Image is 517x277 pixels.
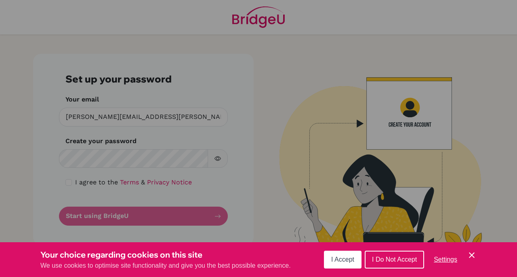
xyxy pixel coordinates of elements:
[467,250,477,260] button: Save and close
[324,251,361,269] button: I Accept
[40,261,291,271] p: We use cookies to optimise site functionality and give you the best possible experience.
[434,256,457,263] span: Settings
[427,252,464,268] button: Settings
[365,251,424,269] button: I Do Not Accept
[372,256,417,263] span: I Do Not Accept
[331,256,354,263] span: I Accept
[40,249,291,261] h3: Your choice regarding cookies on this site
